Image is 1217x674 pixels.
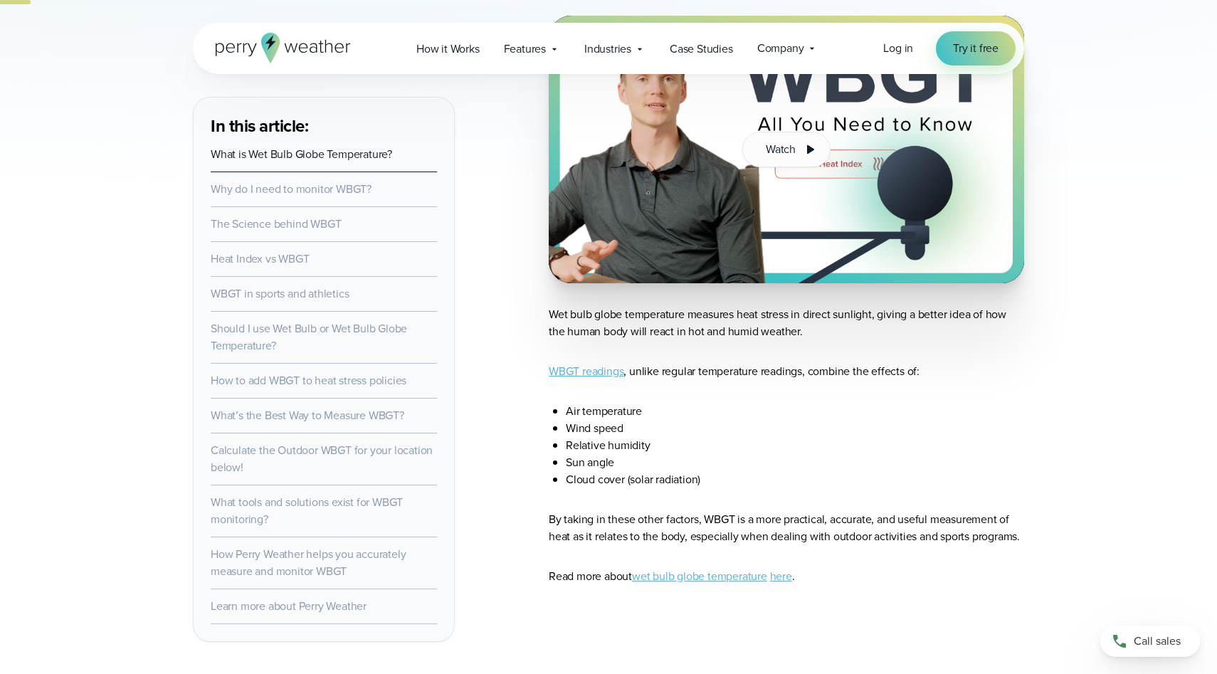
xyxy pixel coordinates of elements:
span: Case Studies [670,41,733,58]
a: Call sales [1100,626,1200,657]
p: By taking in these other factors, WBGT is a more practical, accurate, and useful measurement of h... [549,511,1024,545]
a: What’s the Best Way to Measure WBGT? [211,407,404,423]
a: How it Works [404,34,492,63]
span: Watch [766,141,796,158]
a: Why do I need to monitor WBGT? [211,181,372,197]
span: Company [757,40,804,57]
li: Relative humidity [566,437,1024,454]
span: How it Works [416,41,480,58]
span: Try it free [953,40,999,57]
li: Wind speed [566,420,1024,437]
a: Calculate the Outdoor WBGT for your location below! [211,442,433,475]
li: Cloud cover (solar radiation) [566,471,1024,488]
span: Call sales [1134,633,1181,650]
a: Log in [883,40,913,57]
p: Read more about . [549,568,1024,585]
li: Air temperature [566,403,1024,420]
a: Should I use Wet Bulb or Wet Bulb Globe Temperature? [211,320,407,354]
a: What is Wet Bulb Globe Temperature? [211,146,392,162]
p: Wet bulb globe temperature measures heat stress in direct sunlight, giving a better idea of how t... [549,306,1024,340]
a: here [770,568,792,584]
a: WBGT in sports and athletics [211,285,349,302]
span: Features [504,41,546,58]
span: Log in [883,40,913,56]
button: Watch [742,132,831,167]
a: Heat Index vs WBGT [211,251,309,267]
a: Case Studies [658,34,745,63]
a: The Science behind WBGT [211,216,341,232]
p: , unlike regular temperature readings, combine the effects of: [549,363,1024,380]
a: WBGT readings [549,363,623,379]
a: Learn more about Perry Weather [211,598,367,614]
a: Try it free [936,31,1016,65]
a: How Perry Weather helps you accurately measure and monitor WBGT [211,546,406,579]
a: What tools and solutions exist for WBGT monitoring? [211,494,403,527]
span: Industries [584,41,631,58]
li: Sun angle [566,454,1024,471]
h3: In this article: [211,115,437,137]
a: How to add WBGT to heat stress policies [211,372,406,389]
a: wet bulb globe temperature [632,568,767,584]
